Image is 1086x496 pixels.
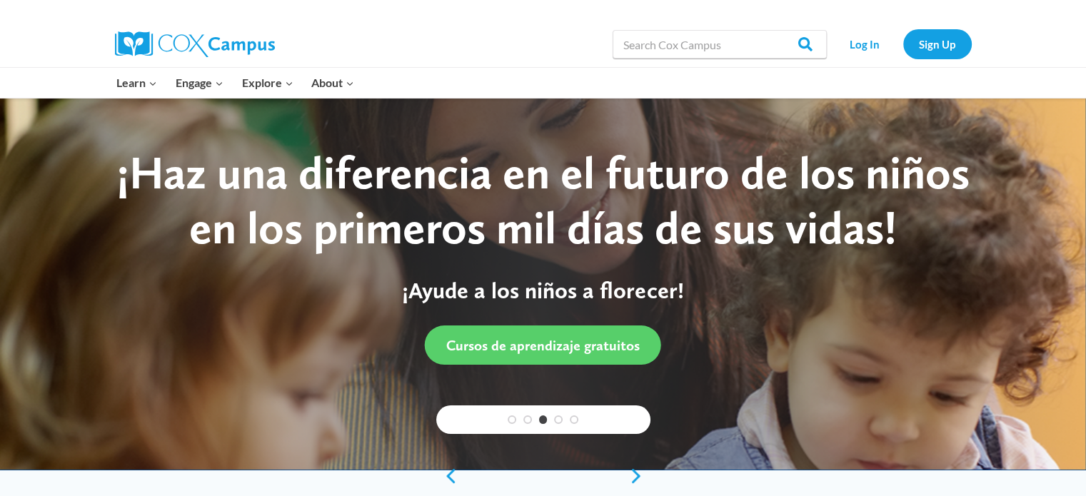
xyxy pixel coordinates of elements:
[108,68,363,98] nav: Primary Navigation
[96,146,989,255] div: ¡Haz una diferencia en el futuro de los niños en los primeros mil días de sus vidas!
[570,415,578,424] a: 5
[903,29,972,59] a: Sign Up
[425,325,661,365] a: Cursos de aprendizaje gratuitos
[115,31,275,57] img: Cox Campus
[554,415,563,424] a: 4
[629,467,650,485] a: next
[233,68,303,98] button: Child menu of Explore
[108,68,167,98] button: Child menu of Learn
[166,68,233,98] button: Child menu of Engage
[436,462,650,490] div: content slider buttons
[436,467,458,485] a: previous
[834,29,896,59] a: Log In
[613,30,827,59] input: Search Cox Campus
[523,415,532,424] a: 2
[302,68,363,98] button: Child menu of About
[446,337,640,354] span: Cursos de aprendizaje gratuitos
[539,415,548,424] a: 3
[508,415,516,424] a: 1
[834,29,972,59] nav: Secondary Navigation
[96,277,989,304] p: ¡Ayude a los niños a florecer!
